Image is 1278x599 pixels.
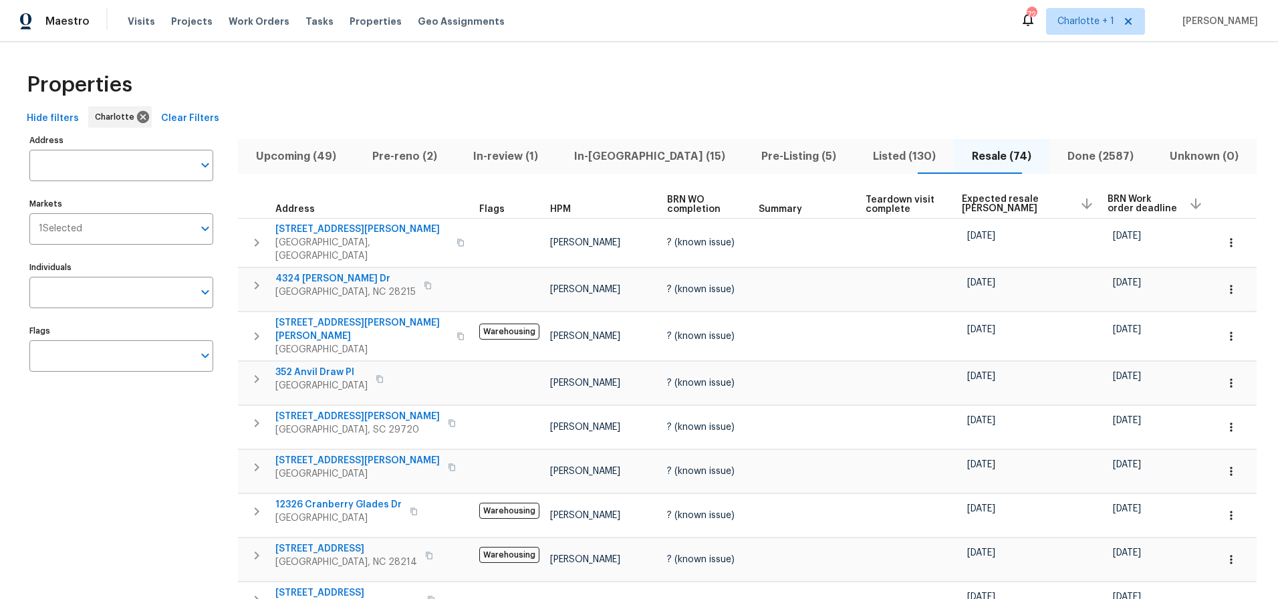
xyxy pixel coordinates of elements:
[275,223,449,236] span: [STREET_ADDRESS][PERSON_NAME]
[196,219,215,238] button: Open
[667,555,735,564] span: ? (known issue)
[196,156,215,174] button: Open
[21,106,84,131] button: Hide filters
[667,423,735,432] span: ? (known issue)
[275,410,440,423] span: [STREET_ADDRESS][PERSON_NAME]
[275,343,449,356] span: [GEOGRAPHIC_DATA]
[962,147,1041,166] span: Resale (74)
[751,147,846,166] span: Pre-Listing (5)
[667,378,735,388] span: ? (known issue)
[45,15,90,28] span: Maestro
[418,15,505,28] span: Geo Assignments
[1113,325,1141,334] span: [DATE]
[550,467,620,476] span: [PERSON_NAME]
[196,346,215,365] button: Open
[29,327,213,335] label: Flags
[88,106,152,128] div: Charlotte
[275,205,315,214] span: Address
[479,547,539,563] span: Warehousing
[667,332,735,341] span: ? (known issue)
[350,15,402,28] span: Properties
[550,511,620,520] span: [PERSON_NAME]
[156,106,225,131] button: Clear Filters
[95,110,140,124] span: Charlotte
[564,147,735,166] span: In-[GEOGRAPHIC_DATA] (15)
[550,423,620,432] span: [PERSON_NAME]
[479,503,539,519] span: Warehousing
[667,467,735,476] span: ? (known issue)
[667,238,735,247] span: ? (known issue)
[667,195,736,214] span: BRN WO completion
[275,272,416,285] span: 4324 [PERSON_NAME] Dr
[463,147,548,166] span: In-review (1)
[967,460,995,469] span: [DATE]
[275,379,368,392] span: [GEOGRAPHIC_DATA]
[275,423,440,437] span: [GEOGRAPHIC_DATA], SC 29720
[962,195,1068,213] span: Expected resale [PERSON_NAME]
[550,555,620,564] span: [PERSON_NAME]
[1113,504,1141,513] span: [DATE]
[1113,231,1141,241] span: [DATE]
[275,511,402,525] span: [GEOGRAPHIC_DATA]
[29,263,213,271] label: Individuals
[1113,278,1141,287] span: [DATE]
[29,200,213,208] label: Markets
[550,332,620,341] span: [PERSON_NAME]
[275,366,368,379] span: 352 Anvil Draw Pl
[667,285,735,294] span: ? (known issue)
[1027,8,1036,21] div: 72
[550,285,620,294] span: [PERSON_NAME]
[967,548,995,558] span: [DATE]
[275,556,417,569] span: [GEOGRAPHIC_DATA], NC 28214
[550,238,620,247] span: [PERSON_NAME]
[1113,372,1141,381] span: [DATE]
[967,278,995,287] span: [DATE]
[229,15,289,28] span: Work Orders
[246,147,346,166] span: Upcoming (49)
[362,147,447,166] span: Pre-reno (2)
[866,195,939,214] span: Teardown visit complete
[1057,15,1114,28] span: Charlotte + 1
[128,15,155,28] span: Visits
[1113,460,1141,469] span: [DATE]
[1113,416,1141,425] span: [DATE]
[967,325,995,334] span: [DATE]
[275,316,449,343] span: [STREET_ADDRESS][PERSON_NAME][PERSON_NAME]
[275,542,417,556] span: [STREET_ADDRESS]
[667,511,735,520] span: ? (known issue)
[967,231,995,241] span: [DATE]
[1108,195,1178,213] span: BRN Work order deadline
[39,223,82,235] span: 1 Selected
[1057,147,1144,166] span: Done (2587)
[550,378,620,388] span: [PERSON_NAME]
[1177,15,1258,28] span: [PERSON_NAME]
[275,498,402,511] span: 12326 Cranberry Glades Dr
[27,110,79,127] span: Hide filters
[196,283,215,302] button: Open
[29,136,213,144] label: Address
[967,416,995,425] span: [DATE]
[1113,548,1141,558] span: [DATE]
[967,372,995,381] span: [DATE]
[305,17,334,26] span: Tasks
[863,147,946,166] span: Listed (130)
[967,504,995,513] span: [DATE]
[27,78,132,92] span: Properties
[1160,147,1249,166] span: Unknown (0)
[759,205,802,214] span: Summary
[275,467,440,481] span: [GEOGRAPHIC_DATA]
[550,205,571,214] span: HPM
[479,324,539,340] span: Warehousing
[275,454,440,467] span: [STREET_ADDRESS][PERSON_NAME]
[171,15,213,28] span: Projects
[161,110,219,127] span: Clear Filters
[275,285,416,299] span: [GEOGRAPHIC_DATA], NC 28215
[479,205,505,214] span: Flags
[275,236,449,263] span: [GEOGRAPHIC_DATA], [GEOGRAPHIC_DATA]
